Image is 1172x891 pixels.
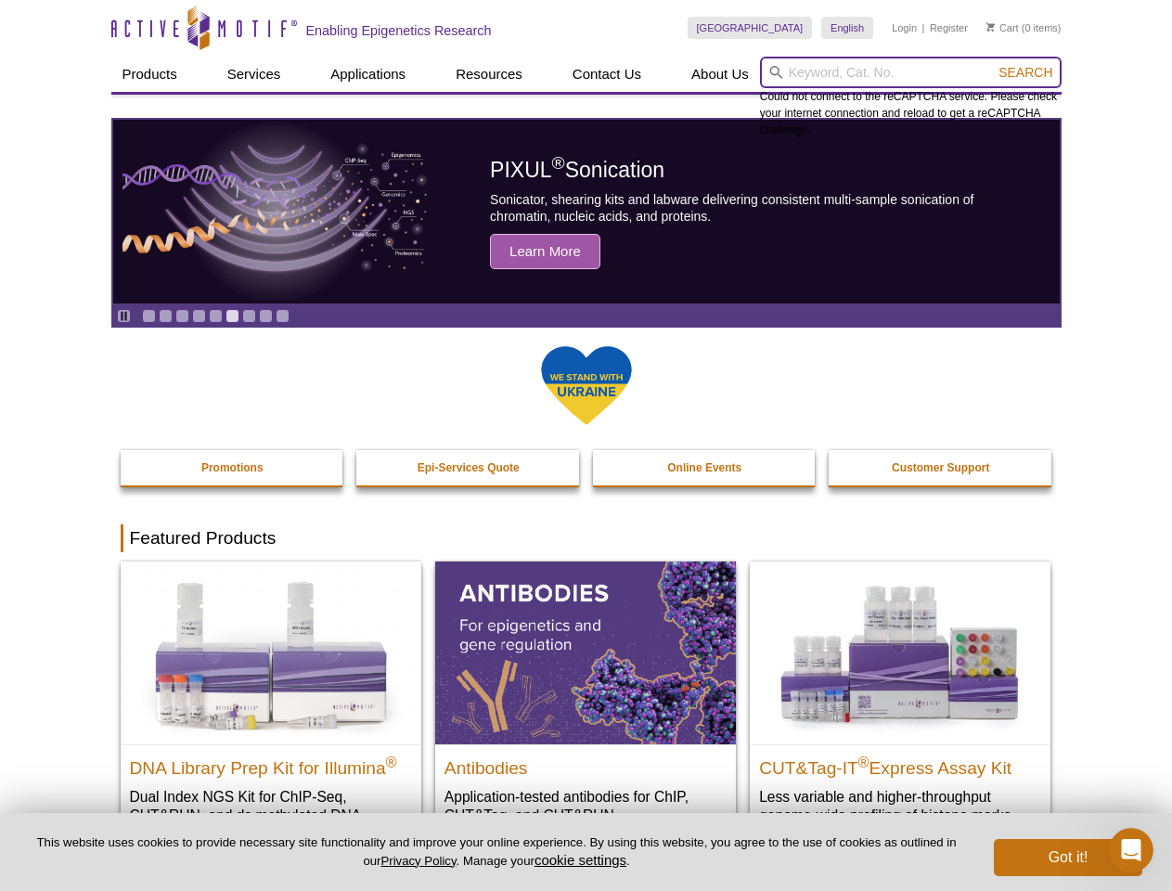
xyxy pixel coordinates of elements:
a: Products [111,57,188,92]
a: About Us [680,57,760,92]
h2: Featured Products [121,524,1052,552]
button: Search [993,64,1058,81]
a: Go to slide 3 [175,309,189,323]
img: PIXUL sonication [122,119,429,304]
span: PIXUL Sonication [490,158,664,182]
p: Sonicator, shearing kits and labware delivering consistent multi-sample sonication of chromatin, ... [490,191,1017,225]
a: Go to slide 5 [209,309,223,323]
a: Services [216,57,292,92]
p: Application-tested antibodies for ChIP, CUT&Tag, and CUT&RUN. [444,787,727,825]
a: [GEOGRAPHIC_DATA] [688,17,813,39]
button: cookie settings [534,852,626,868]
strong: Promotions [201,461,264,474]
strong: Epi-Services Quote [418,461,520,474]
a: Customer Support [829,450,1053,485]
sup: ® [552,154,565,174]
a: PIXUL sonication PIXUL®Sonication Sonicator, shearing kits and labware delivering consistent mult... [113,120,1060,303]
a: Privacy Policy [380,854,456,868]
sup: ® [386,754,397,769]
sup: ® [858,754,869,769]
h2: Enabling Epigenetics Research [306,22,492,39]
a: Register [930,21,968,34]
img: DNA Library Prep Kit for Illumina [121,562,421,743]
h2: DNA Library Prep Kit for Illumina [130,750,412,778]
a: Go to slide 8 [259,309,273,323]
a: Go to slide 2 [159,309,173,323]
div: Could not connect to the reCAPTCHA service. Please check your internet connection and reload to g... [760,57,1062,138]
span: Learn More [490,234,600,269]
a: English [821,17,873,39]
a: Go to slide 4 [192,309,206,323]
a: Promotions [121,450,345,485]
a: Cart [986,21,1019,34]
input: Keyword, Cat. No. [760,57,1062,88]
strong: Customer Support [892,461,989,474]
iframe: Intercom live chat [1109,828,1153,872]
button: Got it! [994,839,1142,876]
img: Your Cart [986,22,995,32]
a: Go to slide 1 [142,309,156,323]
img: CUT&Tag-IT® Express Assay Kit [750,562,1050,743]
h2: CUT&Tag-IT Express Assay Kit [759,750,1041,778]
li: (0 items) [986,17,1062,39]
a: Go to slide 9 [276,309,290,323]
a: Resources [444,57,534,92]
a: Go to slide 6 [225,309,239,323]
img: All Antibodies [435,562,736,743]
p: Dual Index NGS Kit for ChIP-Seq, CUT&RUN, and ds methylated DNA assays. [130,787,412,844]
p: This website uses cookies to provide necessary site functionality and improve your online experie... [30,834,963,870]
a: Online Events [593,450,818,485]
a: All Antibodies Antibodies Application-tested antibodies for ChIP, CUT&Tag, and CUT&RUN. [435,562,736,843]
a: CUT&Tag-IT® Express Assay Kit CUT&Tag-IT®Express Assay Kit Less variable and higher-throughput ge... [750,562,1050,843]
a: Login [892,21,917,34]
article: PIXUL Sonication [113,120,1060,303]
h2: Antibodies [444,750,727,778]
a: Contact Us [561,57,652,92]
p: Less variable and higher-throughput genome-wide profiling of histone marks​. [759,787,1041,825]
img: We Stand With Ukraine [540,344,633,427]
a: Applications [319,57,417,92]
strong: Online Events [667,461,741,474]
a: Epi-Services Quote [356,450,581,485]
a: Toggle autoplay [117,309,131,323]
a: DNA Library Prep Kit for Illumina DNA Library Prep Kit for Illumina® Dual Index NGS Kit for ChIP-... [121,562,421,861]
a: Go to slide 7 [242,309,256,323]
span: Search [998,65,1052,80]
li: | [922,17,925,39]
